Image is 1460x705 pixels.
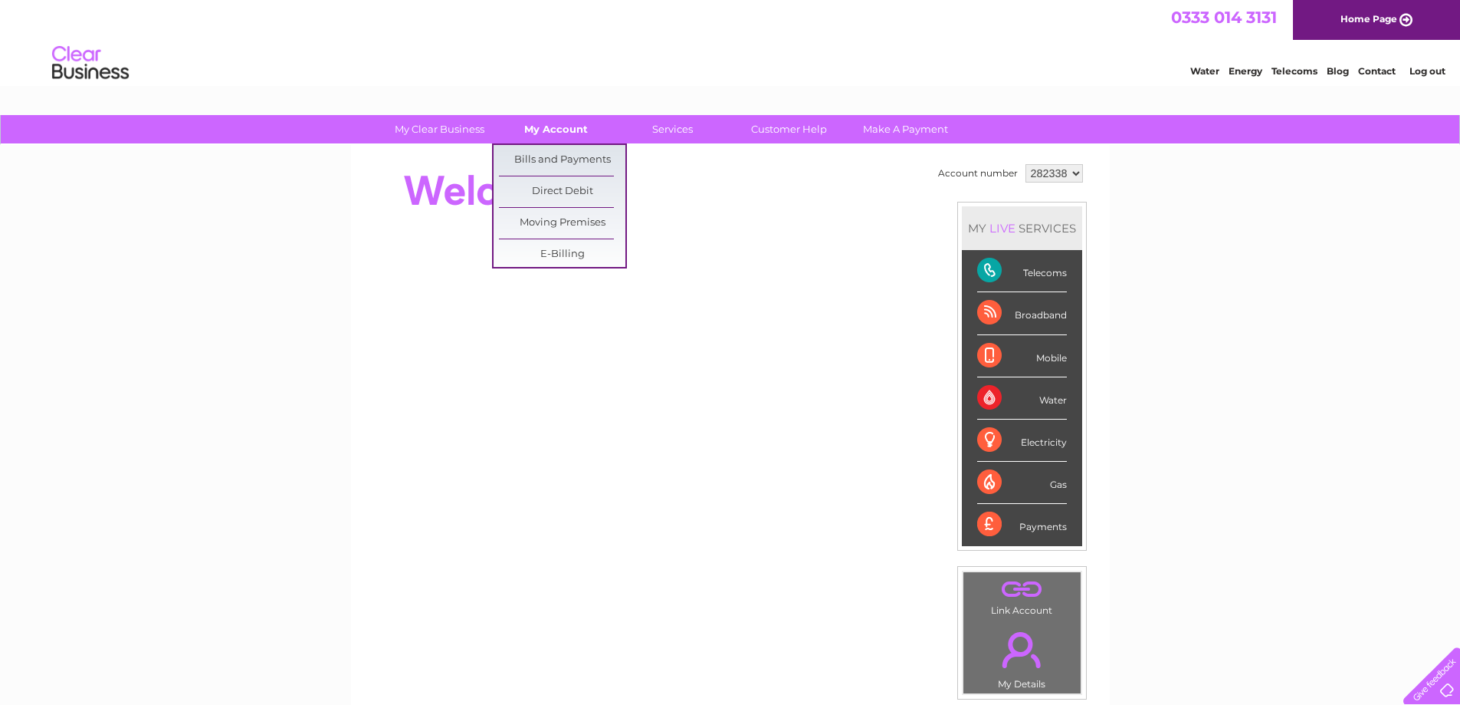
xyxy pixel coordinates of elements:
[499,176,625,207] a: Direct Debit
[977,377,1067,420] div: Water
[1358,65,1396,77] a: Contact
[1190,65,1219,77] a: Water
[499,208,625,239] a: Moving Premises
[934,160,1022,186] td: Account number
[977,335,1067,377] div: Mobile
[369,8,1093,74] div: Clear Business is a trading name of Verastar Limited (registered in [GEOGRAPHIC_DATA] No. 3667643...
[376,115,503,143] a: My Clear Business
[1171,8,1277,27] a: 0333 014 3131
[499,145,625,176] a: Bills and Payments
[986,221,1019,236] div: LIVE
[1327,65,1349,77] a: Blog
[726,115,852,143] a: Customer Help
[977,504,1067,545] div: Payments
[962,206,1082,250] div: MY SERVICES
[609,115,736,143] a: Services
[1229,65,1262,77] a: Energy
[977,292,1067,334] div: Broadband
[1271,65,1317,77] a: Telecoms
[977,420,1067,462] div: Electricity
[493,115,619,143] a: My Account
[1409,65,1445,77] a: Log out
[977,462,1067,504] div: Gas
[977,250,1067,292] div: Telecoms
[967,576,1077,603] a: .
[842,115,969,143] a: Make A Payment
[967,623,1077,677] a: .
[499,239,625,270] a: E-Billing
[963,572,1081,620] td: Link Account
[963,619,1081,694] td: My Details
[51,40,130,87] img: logo.png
